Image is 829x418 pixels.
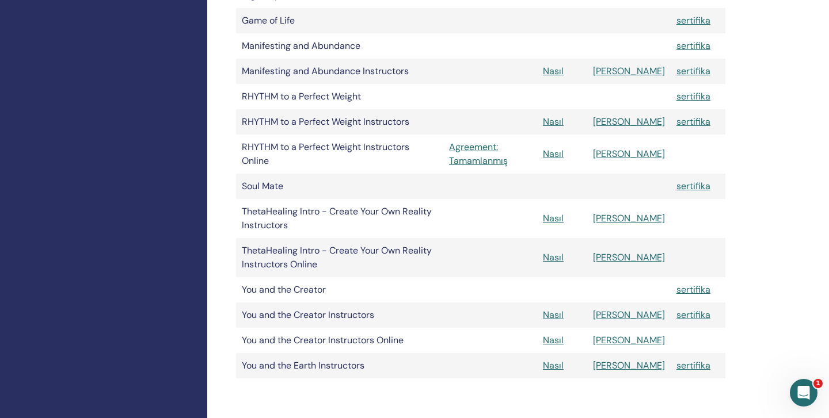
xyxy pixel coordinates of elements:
[543,309,564,321] a: Nasıl
[236,302,443,328] td: You and the Creator Instructors
[790,379,817,407] iframe: Intercom live chat
[543,148,564,160] a: Nasıl
[676,116,710,128] a: sertifika
[543,65,564,77] a: Nasıl
[813,379,823,388] span: 1
[236,59,443,84] td: Manifesting and Abundance Instructors
[236,277,443,302] td: You and the Creator
[236,33,443,59] td: Manifesting and Abundance
[676,14,710,26] a: sertifika
[593,116,665,128] a: [PERSON_NAME]
[236,328,443,353] td: You and the Creator Instructors Online
[676,180,710,192] a: sertifika
[236,135,443,174] td: RHYTHM to a Perfect Weight Instructors Online
[593,251,665,263] a: [PERSON_NAME]
[236,174,443,199] td: Soul Mate
[236,8,443,33] td: Game of Life
[593,359,665,371] a: [PERSON_NAME]
[236,238,443,277] td: ThetaHealing Intro - Create Your Own Reality Instructors Online
[543,251,564,263] a: Nasıl
[676,65,710,77] a: sertifika
[676,309,710,321] a: sertifika
[449,140,531,168] a: Agreement: Tamamlanmış
[543,116,564,128] a: Nasıl
[593,309,665,321] a: [PERSON_NAME]
[236,84,443,109] td: RHYTHM to a Perfect Weight
[593,148,665,160] a: [PERSON_NAME]
[543,334,564,346] a: Nasıl
[236,199,443,238] td: ThetaHealing Intro - Create Your Own Reality Instructors
[676,90,710,102] a: sertifika
[676,40,710,52] a: sertifika
[593,212,665,224] a: [PERSON_NAME]
[543,212,564,224] a: Nasıl
[543,359,564,371] a: Nasıl
[236,353,443,378] td: You and the Earth Instructors
[593,65,665,77] a: [PERSON_NAME]
[236,109,443,135] td: RHYTHM to a Perfect Weight Instructors
[676,283,710,296] a: sertifika
[676,359,710,371] a: sertifika
[593,334,665,346] a: [PERSON_NAME]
